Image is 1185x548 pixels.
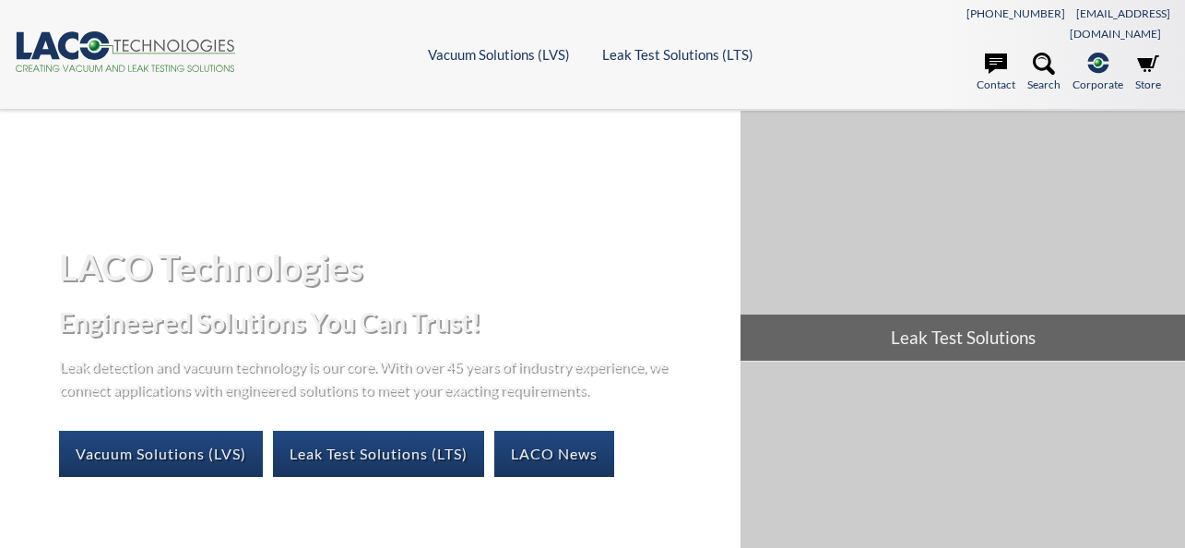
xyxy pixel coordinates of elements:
span: Corporate [1072,76,1123,93]
a: Leak Test Solutions (LTS) [602,46,753,63]
a: Leak Test Solutions [741,111,1185,360]
a: Search [1027,53,1061,93]
h2: Engineered Solutions You Can Trust! [59,305,726,340]
span: Leak Test Solutions [741,315,1185,361]
a: Vacuum Solutions (LVS) [59,431,263,477]
a: Contact [977,53,1015,93]
a: [PHONE_NUMBER] [966,6,1065,20]
a: Store [1135,53,1161,93]
h1: LACO Technologies [59,244,726,290]
a: Leak Test Solutions (LTS) [273,431,484,477]
a: LACO News [494,431,614,477]
p: Leak detection and vacuum technology is our core. With over 45 years of industry experience, we c... [59,354,677,401]
a: [EMAIL_ADDRESS][DOMAIN_NAME] [1070,6,1170,41]
a: Vacuum Solutions (LVS) [428,46,570,63]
